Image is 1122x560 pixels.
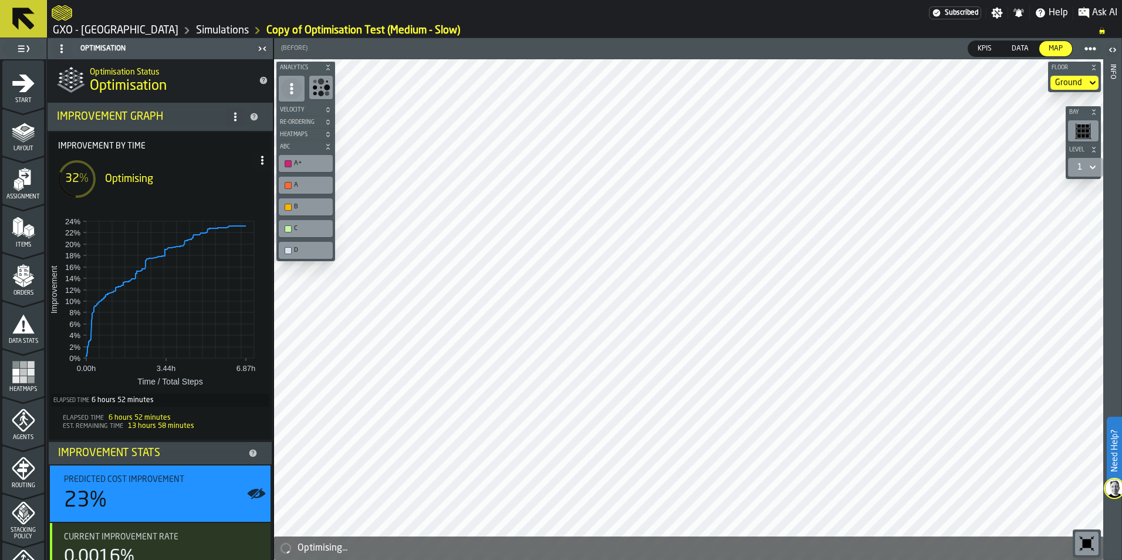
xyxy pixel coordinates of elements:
[973,43,996,54] span: KPIs
[69,308,80,317] text: 8%
[1002,41,1039,57] label: button-switch-multi-Data
[1049,6,1068,20] span: Help
[2,60,44,107] li: menu Start
[2,97,44,104] span: Start
[1049,65,1088,71] span: Floor
[65,274,80,283] text: 14%
[266,24,460,37] a: link-to-/wh/i/a3c616c1-32a4-47e6-8ca0-af4465b04030/simulations/18e72483-397e-489e-81cd-aa25aa67bc2f
[109,414,171,421] span: 6 hours 52 minutes
[276,129,335,140] button: button-
[69,354,80,363] text: 0%
[294,225,329,232] div: C
[929,6,981,19] a: link-to-/wh/i/a3c616c1-32a4-47e6-8ca0-af4465b04030/settings/billing
[92,396,154,404] div: 6 hours 52 minutes
[65,251,80,260] text: 18%
[57,110,226,123] div: Improvement Graph
[69,331,80,340] text: 4%
[65,173,79,185] span: 32
[2,527,44,540] span: Stacking Policy
[276,174,335,196] div: button-toolbar-undefined
[2,290,44,296] span: Orders
[276,534,343,558] a: logo-header
[1067,147,1088,153] span: Level
[137,377,202,386] text: Time / Total Steps
[281,201,330,213] div: B
[2,205,44,252] li: menu Items
[2,301,44,348] li: menu Data Stats
[1077,163,1082,172] div: DropdownMenuValue-1
[2,194,44,200] span: Assignment
[1066,106,1101,118] button: button-
[52,2,72,23] a: logo-header
[278,107,322,113] span: Velocity
[307,73,335,104] div: button-toolbar-undefined
[1048,62,1101,73] button: button-
[247,465,266,522] label: button-toggle-Show on Map
[51,394,269,407] div: Total time elapsed since optimization started
[1039,41,1072,56] div: thumb
[276,141,335,153] button: button-
[1002,41,1038,56] div: thumb
[52,23,1117,38] nav: Breadcrumb
[2,338,44,345] span: Data Stats
[236,364,256,373] text: 6.87h
[281,222,330,235] div: C
[2,397,44,444] li: menu Agents
[65,286,80,295] text: 12%
[69,320,80,329] text: 6%
[1103,38,1121,560] header: Info
[58,141,272,151] span: Improvement by time
[64,475,261,484] div: Title
[1109,62,1117,557] div: Info
[1073,6,1122,20] label: button-toggle-Ask AI
[276,104,335,116] button: button-
[49,266,59,314] text: Improvement
[65,297,80,306] text: 10%
[1055,78,1082,87] div: DropdownMenuValue-default-floor
[968,41,1002,57] label: button-switch-multi-KPIs
[2,386,44,393] span: Heatmaps
[64,532,178,542] span: Current Improvement Rate
[276,153,335,174] div: button-toolbar-undefined
[77,364,96,373] text: 0.00h
[50,465,271,522] div: stat-Predicted Cost Improvement
[64,475,184,484] span: Predicted Cost Improvement
[1092,6,1117,20] span: Ask AI
[90,65,249,77] h2: Sub Title
[1104,41,1121,62] label: button-toggle-Open
[1073,529,1101,558] div: button-toolbar-undefined
[2,109,44,156] li: menu Layout
[929,6,981,19] div: Menu Subscription
[53,24,178,37] a: link-to-/wh/i/a3c616c1-32a4-47e6-8ca0-af4465b04030
[276,116,335,128] button: button-
[968,41,1001,56] div: thumb
[2,41,44,57] label: button-toggle-Toggle Full Menu
[105,173,244,185] div: Optimising
[1039,41,1073,57] label: button-switch-multi-Map
[64,532,261,542] div: Title
[1030,6,1073,20] label: button-toggle-Help
[90,77,167,96] span: Optimisation
[2,146,44,152] span: Layout
[1007,43,1033,54] span: Data
[254,42,271,56] label: button-toggle-Close me
[276,62,335,73] button: button-
[2,446,44,492] li: menu Routing
[276,196,335,218] div: button-toolbar-undefined
[2,157,44,204] li: menu Assignment
[65,240,80,249] text: 20%
[65,263,80,272] text: 16%
[294,247,329,254] div: D
[1050,76,1099,90] div: DropdownMenuValue-default-floor
[2,253,44,300] li: menu Orders
[281,244,330,257] div: D
[276,239,335,261] div: button-toolbar-undefined
[1008,7,1029,19] label: button-toggle-Notifications
[64,489,107,512] div: 23%
[2,494,44,541] li: menu Stacking Policy
[1073,160,1099,174] div: DropdownMenuValue-1
[294,160,329,167] div: A+
[65,217,80,226] text: 24%
[312,78,330,97] svg: Show Congestion
[1108,418,1121,484] label: Need Help?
